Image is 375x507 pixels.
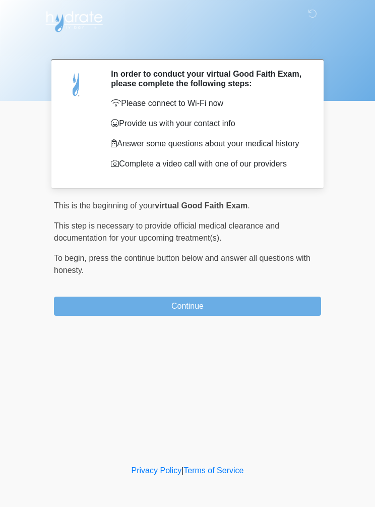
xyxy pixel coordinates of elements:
a: Privacy Policy [132,466,182,475]
h2: In order to conduct your virtual Good Faith Exam, please complete the following steps: [111,69,306,88]
a: | [181,466,183,475]
a: Terms of Service [183,466,243,475]
strong: virtual Good Faith Exam [155,201,247,210]
img: Hydrate IV Bar - Flagstaff Logo [44,8,104,33]
p: Provide us with your contact info [111,118,306,130]
p: Please connect to Wi-Fi now [111,97,306,109]
img: Agent Avatar [61,69,92,99]
span: To begin, [54,254,89,262]
h1: ‎ ‎ ‎ ‎ [46,36,329,55]
button: Continue [54,297,321,316]
span: This is the beginning of your [54,201,155,210]
span: press the continue button below and answer all questions with honesty. [54,254,310,274]
span: . [247,201,249,210]
span: This step is necessary to provide official medical clearance and documentation for your upcoming ... [54,221,279,242]
p: Complete a video call with one of our providers [111,158,306,170]
p: Answer some questions about your medical history [111,138,306,150]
